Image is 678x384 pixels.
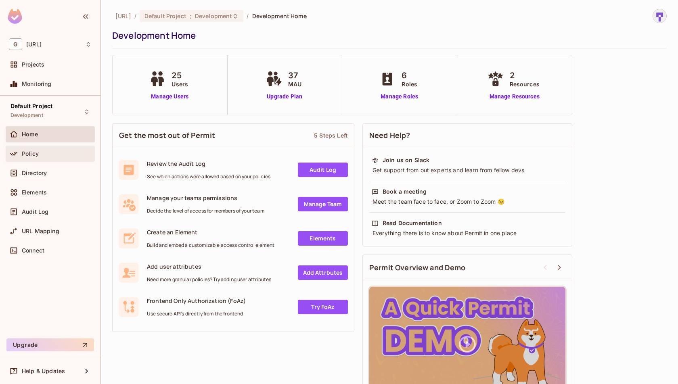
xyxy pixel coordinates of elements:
div: Join us on Slack [383,156,429,164]
span: Directory [22,170,47,176]
span: Users [172,80,188,88]
span: Decide the level of access for members of your team [147,208,264,214]
span: Permit Overview and Demo [369,263,466,273]
span: Create an Element [147,228,274,236]
button: Upgrade [6,338,94,351]
span: Use secure API's directly from the frontend [147,311,246,317]
span: Elements [22,189,47,196]
span: Resources [510,80,540,88]
span: Manage your teams permissions [147,194,264,202]
span: 2 [510,69,540,81]
span: Home [22,131,38,138]
span: Need more granular policies? Try adding user attributes [147,276,271,283]
span: Development [195,12,232,20]
span: the active workspace [115,12,131,20]
span: Roles [402,80,417,88]
span: Get the most out of Permit [119,130,215,140]
span: Projects [22,61,44,68]
span: 6 [402,69,417,81]
span: Review the Audit Log [147,160,270,167]
div: 5 Steps Left [314,131,347,139]
span: Development Home [252,12,307,20]
span: G [9,38,22,50]
span: See which actions were allowed based on your policies [147,173,270,180]
span: : [189,13,192,19]
span: Need Help? [369,130,410,140]
span: MAU [288,80,301,88]
a: Add Attrbutes [298,265,348,280]
span: Default Project [144,12,186,20]
div: Meet the team face to face, or Zoom to Zoom 😉 [372,198,563,206]
span: Frontend Only Authorization (FoAz) [147,297,246,305]
img: SReyMgAAAABJRU5ErkJggg== [8,9,22,24]
li: / [134,12,136,20]
div: Read Documentation [383,219,442,227]
span: Help & Updates [22,368,65,374]
span: Monitoring [22,81,52,87]
div: Get support from out experts and learn from fellow devs [372,166,563,174]
a: Upgrade Plan [264,92,306,101]
span: Development [10,112,43,119]
span: Default Project [10,103,52,109]
div: Development Home [112,29,663,42]
span: Connect [22,247,44,254]
a: Manage Resources [485,92,544,101]
span: 37 [288,69,301,81]
span: Build and embed a customizable access control element [147,242,274,248]
span: URL Mapping [22,228,59,234]
a: Audit Log [298,163,348,177]
a: Manage Team [298,197,348,211]
div: Everything there is to know about Permit in one place [372,229,563,237]
span: 25 [172,69,188,81]
span: Workspace: genworx.ai [26,41,42,48]
a: Manage Users [147,92,192,101]
a: Elements [298,231,348,246]
img: sharmila@genworx.ai [653,9,666,23]
li: / [247,12,249,20]
span: Audit Log [22,209,48,215]
span: Policy [22,150,39,157]
div: Book a meeting [383,188,427,196]
span: Add user attributes [147,263,271,270]
a: Manage Roles [377,92,421,101]
a: Try FoAz [298,300,348,314]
